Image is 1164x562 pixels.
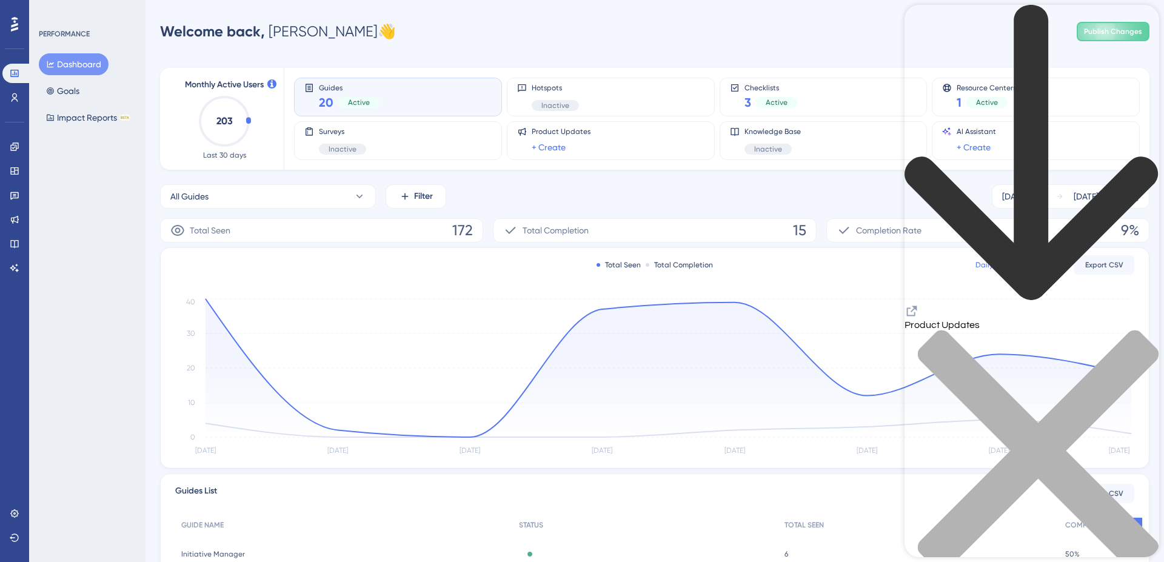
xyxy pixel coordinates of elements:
div: [PERSON_NAME] 👋 [160,22,396,41]
button: Goals [39,80,87,102]
span: Total Completion [523,223,589,238]
span: Knowledge Base [744,127,801,136]
img: launcher-image-alternative-text [4,7,25,29]
span: Welcome back, [160,22,265,40]
button: Dashboard [39,53,109,75]
span: 3 [744,94,751,111]
span: 6 [784,549,788,559]
tspan: 10 [188,398,195,407]
span: STATUS [519,520,543,530]
span: GUIDE NAME [181,520,224,530]
span: Checklists [744,83,797,92]
span: Guides [319,83,380,92]
tspan: 20 [187,364,195,372]
span: Monthly Active Users [185,78,264,92]
span: Completion Rate [856,223,921,238]
span: TOTAL SEEN [784,520,824,530]
text: 203 [216,115,233,127]
span: Inactive [754,144,782,154]
span: 15 [793,221,806,240]
span: Product Updates [532,127,590,136]
tspan: [DATE] [460,446,480,455]
button: Filter [386,184,446,209]
tspan: [DATE] [327,446,348,455]
span: Active [766,98,788,107]
tspan: [DATE] [195,446,216,455]
tspan: 30 [187,329,195,338]
a: + Create [532,140,566,155]
span: Last 30 days [203,150,246,160]
span: Total Seen [190,223,230,238]
span: Surveys [319,127,366,136]
tspan: [DATE] [724,446,745,455]
span: Guides List [175,484,217,503]
span: Need Help? [28,3,76,18]
tspan: [DATE] [592,446,612,455]
tspan: [DATE] [857,446,877,455]
span: Inactive [329,144,356,154]
tspan: 40 [186,298,195,306]
button: All Guides [160,184,376,209]
span: All Guides [170,189,209,204]
span: Filter [414,189,433,204]
button: Impact ReportsBETA [39,107,138,129]
span: Hotspots [532,83,579,93]
span: Active [348,98,370,107]
span: 20 [319,94,333,111]
div: BETA [119,115,130,121]
span: 172 [452,221,473,240]
span: Initiative Manager [181,549,245,559]
div: Total Seen [597,260,641,270]
div: Total Completion [646,260,713,270]
span: Inactive [541,101,569,110]
div: PERFORMANCE [39,29,90,39]
tspan: 0 [190,433,195,441]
